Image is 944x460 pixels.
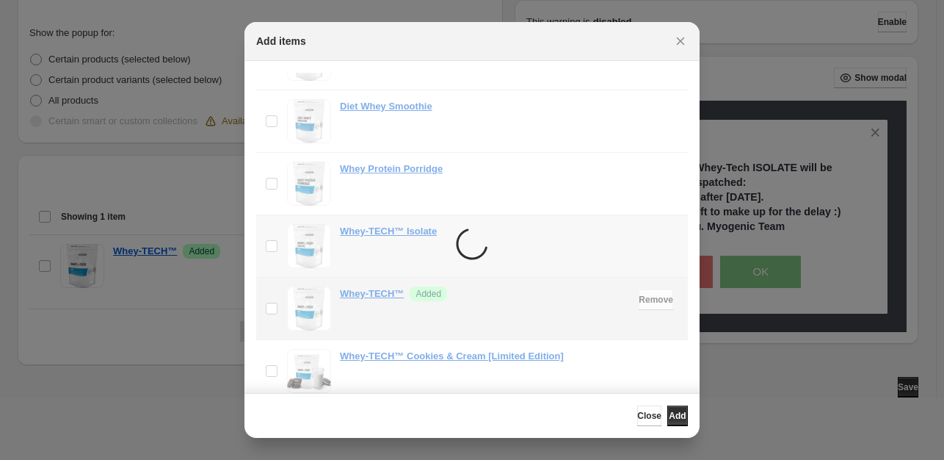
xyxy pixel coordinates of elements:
[637,410,661,422] span: Close
[669,410,686,422] span: Add
[637,406,661,426] button: Close
[670,31,691,51] button: Close
[256,34,306,48] h2: Add items
[667,406,688,426] button: Add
